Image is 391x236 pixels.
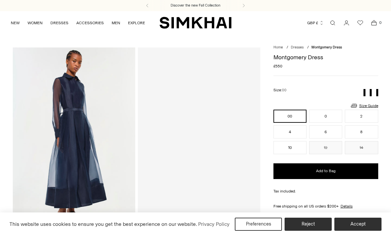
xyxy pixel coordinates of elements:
[9,221,197,227] span: This website uses cookies to ensure you get the best experience on our website.
[273,87,287,93] label: Size:
[326,16,339,29] a: Open search modal
[291,45,304,49] a: Dresses
[311,45,342,49] span: Montgomery Dress
[273,141,307,154] button: 10
[341,203,353,209] a: Details
[273,125,307,138] button: 4
[307,16,324,30] button: GBP £
[13,47,135,231] img: Montgomery Dress
[235,218,282,231] button: Preferences
[345,141,378,154] button: 14
[345,125,378,138] button: 8
[273,45,378,50] nav: breadcrumbs
[282,88,287,92] span: 00
[309,110,342,123] button: 0
[76,16,104,30] a: ACCESSORIES
[273,63,282,69] span: £550
[316,168,336,174] span: Add to Bag
[273,203,378,209] div: Free shipping on all US orders $200+
[128,16,145,30] a: EXPLORE
[273,54,378,60] h1: Montgomery Dress
[159,16,232,29] a: SIMKHAI
[367,16,381,29] a: Open cart modal
[377,20,383,26] span: 0
[138,47,260,231] a: Montgomery Dress
[287,45,288,50] div: /
[340,16,353,29] a: Go to the account page
[50,16,68,30] a: DRESSES
[197,219,231,229] a: Privacy Policy (opens in a new tab)
[273,163,378,179] button: Add to Bag
[273,110,307,123] button: 00
[273,188,378,194] div: Tax included.
[171,3,220,8] a: Discover the new Fall Collection
[309,125,342,138] button: 6
[354,16,367,29] a: Wishlist
[350,101,378,110] a: Size Guide
[345,110,378,123] button: 2
[309,141,342,154] button: 12
[28,16,43,30] a: WOMEN
[307,45,309,50] div: /
[273,45,283,49] a: Home
[112,16,120,30] a: MEN
[11,16,20,30] a: NEW
[334,218,382,231] button: Accept
[285,218,332,231] button: Reject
